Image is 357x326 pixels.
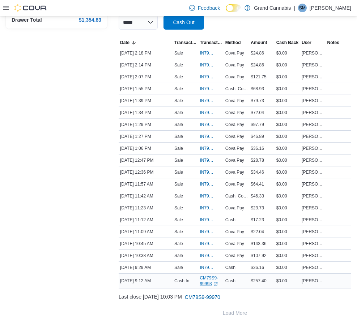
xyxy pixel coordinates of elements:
button: IN79S9-965244 [200,168,222,177]
p: Sale [174,62,183,68]
span: Cash Out [173,19,194,26]
span: [PERSON_NAME] [302,110,324,116]
span: $121.75 [251,74,266,80]
button: IN79S9-965104 [200,239,222,248]
span: IN79S9-965285 [200,145,215,151]
span: [PERSON_NAME] [302,241,324,247]
input: Dark Mode [226,4,241,12]
span: $257.40 [251,278,266,284]
span: [PERSON_NAME] [302,205,324,211]
div: $0.00 [275,49,300,57]
div: Last close [DATE] 10:03 PM [119,290,351,304]
div: [DATE] 1:27 PM [119,132,173,141]
span: IN79S9-965317 [200,122,215,127]
span: Cash [225,265,235,270]
p: Sale [174,193,183,199]
div: [DATE] 2:18 PM [119,49,173,57]
span: IN79S9-965346 [200,86,215,92]
button: IN79S9-965173 [200,192,222,200]
button: Date [119,38,173,47]
span: $23.73 [251,205,264,211]
span: [PERSON_NAME] [302,134,324,139]
button: IN79S9-965191 [200,180,222,188]
button: IN79S9-965328 [200,108,222,117]
button: IN79S9-965364 [200,73,222,81]
span: $107.92 [251,253,266,258]
span: Feedback [198,4,220,12]
p: Sale [174,265,183,270]
div: [DATE] 11:12 AM [119,216,173,224]
div: [DATE] 9:29 AM [119,263,173,272]
button: User [300,38,326,47]
a: Feedback [186,1,223,15]
p: Sale [174,122,183,127]
p: Sale [174,110,183,116]
button: CM79S9-99970 [182,290,223,304]
div: $0.00 [275,120,300,129]
span: [PERSON_NAME] [302,157,324,163]
div: [DATE] 11:42 AM [119,192,173,200]
button: IN79S9-965260 [200,156,222,165]
span: [PERSON_NAME] [302,217,324,223]
button: IN79S9-965285 [200,144,222,153]
div: $0.00 [275,239,300,248]
div: [DATE] 1:34 PM [119,108,173,117]
span: IN79S9-965119 [200,229,215,235]
div: $0.00 [275,84,300,93]
span: $68.93 [251,86,264,92]
span: $22.04 [251,229,264,235]
button: Cash Back [275,38,300,47]
button: IN79S9-965035 [200,263,222,272]
button: Cash Out [163,15,204,30]
span: $24.86 [251,50,264,56]
span: $46.89 [251,134,264,139]
span: Transaction # [200,40,222,45]
div: $0.00 [275,216,300,224]
span: $64.41 [251,181,264,187]
p: Sale [174,145,183,151]
span: Transaction Type [174,40,197,45]
button: IN79S9-965315 [200,132,222,141]
button: Load More [119,306,351,320]
span: SM [299,4,306,12]
span: [PERSON_NAME] [302,98,324,104]
div: [DATE] 9:12 AM [119,277,173,285]
p: Sale [174,169,183,175]
span: IN79S9-965104 [200,241,215,247]
span: IN79S9-965379 [200,50,215,56]
p: Sale [174,241,183,247]
button: Transaction Type [173,38,198,47]
div: [DATE] 11:09 AM [119,227,173,236]
div: [DATE] 12:36 PM [119,168,173,177]
span: Cova Pay [225,229,244,235]
button: Notes [326,38,351,47]
span: [PERSON_NAME] [302,122,324,127]
span: [PERSON_NAME] [302,253,324,258]
div: [DATE] 1:39 PM [119,96,173,105]
span: [PERSON_NAME] [302,265,324,270]
div: $0.00 [275,132,300,141]
span: IN79S9-965374 [200,62,215,68]
p: Sale [174,157,183,163]
div: $0.00 [275,277,300,285]
div: $0.00 [275,73,300,81]
p: Sale [174,134,183,139]
span: [PERSON_NAME] [302,169,324,175]
span: $143.36 [251,241,266,247]
div: $0.00 [275,192,300,200]
span: IN79S9-965328 [200,110,215,116]
img: Cova [14,4,47,12]
button: Amount [249,38,275,47]
span: Cova Pay [225,145,244,151]
button: IN79S9-965099 [200,251,222,260]
div: [DATE] 1:55 PM [119,84,173,93]
p: Cash In [174,278,189,284]
div: $0.00 [275,168,300,177]
div: [DATE] 2:07 PM [119,73,173,81]
div: Sara Mackie [298,4,307,12]
div: $0.00 [275,61,300,69]
p: Sale [174,50,183,56]
span: [PERSON_NAME] [302,229,324,235]
span: $28.78 [251,157,264,163]
p: Sale [174,98,183,104]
